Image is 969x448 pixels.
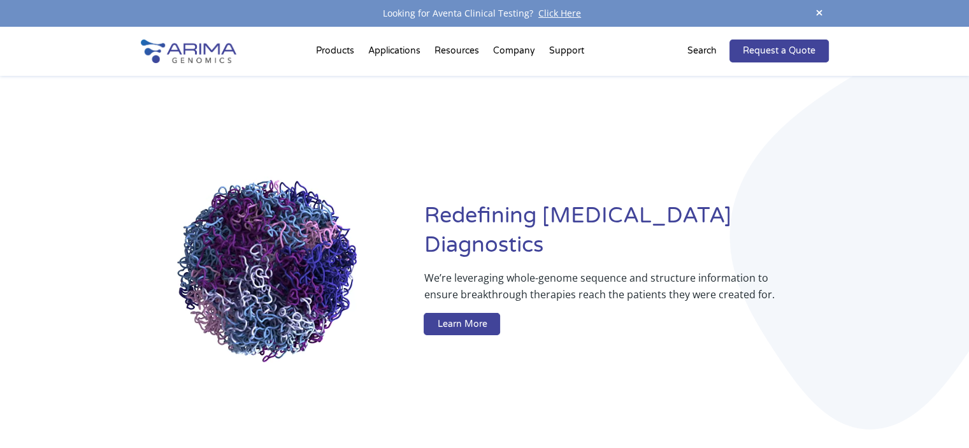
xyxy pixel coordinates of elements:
p: We’re leveraging whole-genome sequence and structure information to ensure breakthrough therapies... [424,270,777,313]
p: Search [687,43,717,59]
img: Arima-Genomics-logo [141,40,236,63]
a: Learn More [424,313,500,336]
h1: Redefining [MEDICAL_DATA] Diagnostics [424,201,828,270]
iframe: Chat Widget [905,387,969,448]
a: Click Here [533,7,586,19]
div: Widget chat [905,387,969,448]
a: Request a Quote [729,40,829,62]
div: Looking for Aventa Clinical Testing? [141,5,829,22]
